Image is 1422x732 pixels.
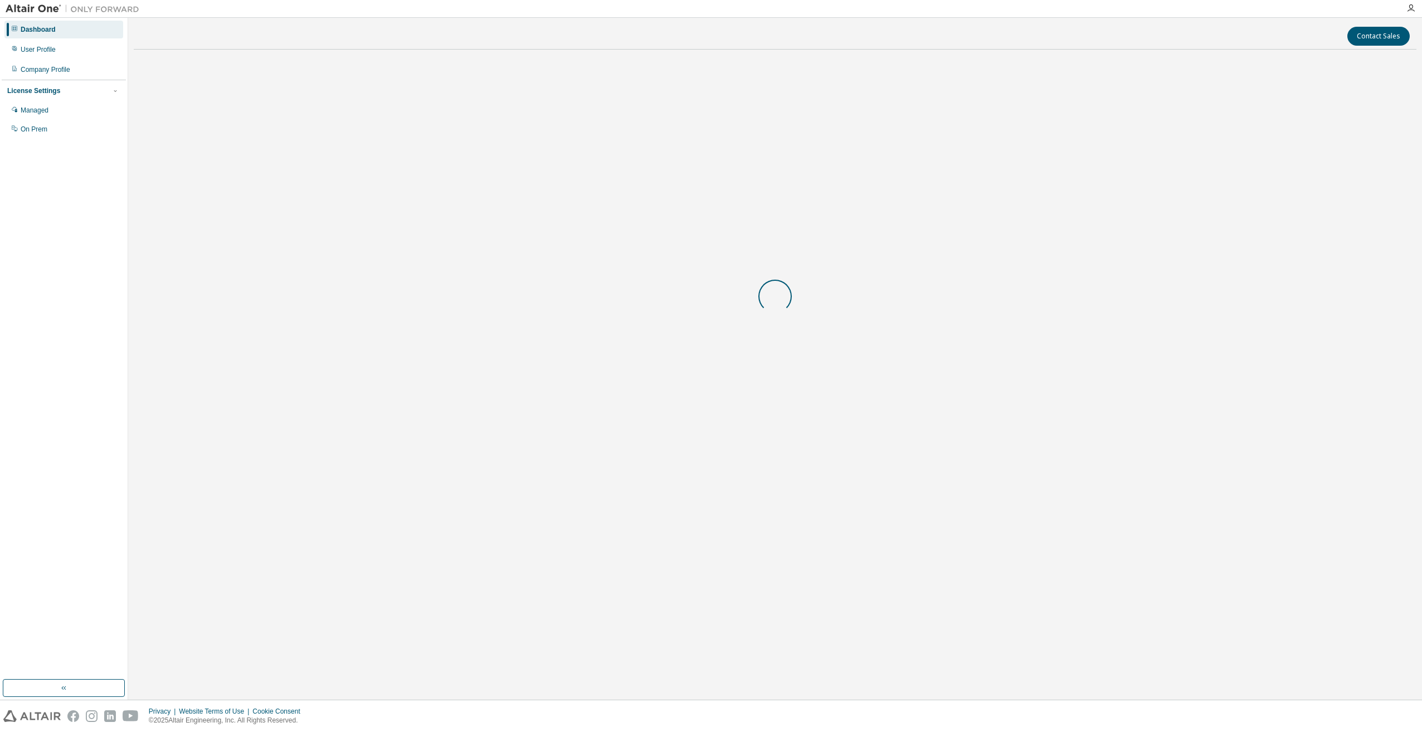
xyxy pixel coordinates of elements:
div: Company Profile [21,65,70,74]
img: linkedin.svg [104,710,116,722]
div: User Profile [21,45,56,54]
div: On Prem [21,125,47,134]
div: Managed [21,106,48,115]
img: youtube.svg [123,710,139,722]
img: instagram.svg [86,710,98,722]
div: License Settings [7,86,60,95]
img: Altair One [6,3,145,14]
img: facebook.svg [67,710,79,722]
img: altair_logo.svg [3,710,61,722]
div: Privacy [149,707,179,716]
div: Cookie Consent [252,707,306,716]
div: Dashboard [21,25,56,34]
div: Website Terms of Use [179,707,252,716]
button: Contact Sales [1347,27,1410,46]
p: © 2025 Altair Engineering, Inc. All Rights Reserved. [149,716,307,725]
